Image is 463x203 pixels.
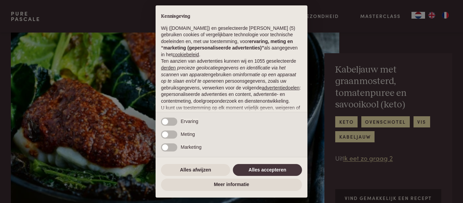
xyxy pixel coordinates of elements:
[233,164,302,176] button: Alles accepteren
[161,65,285,77] em: precieze geolocatiegegevens en identificatie via het scannen van apparaten
[173,52,199,57] a: cookiebeleid
[181,144,201,150] span: Marketing
[161,25,302,58] p: Wij ([DOMAIN_NAME]) en geselecteerde [PERSON_NAME] (5) gebruiken cookies of vergelijkbare technol...
[161,164,230,176] button: Alles afwijzen
[161,14,302,20] h2: Kennisgeving
[161,65,176,72] button: derden
[161,58,302,104] p: Ten aanzien van advertenties kunnen wij en 1055 geselecteerde gebruiken om en persoonsgegevens, z...
[262,85,299,92] button: advertentiedoelen
[181,131,195,137] span: Meting
[181,119,198,124] span: Ervaring
[161,105,302,138] p: U kunt uw toestemming op elk moment vrijelijk geven, weigeren of intrekken door het voorkeurenpan...
[161,179,302,191] button: Meer informatie
[161,72,296,84] em: informatie op een apparaat op te slaan en/of te openen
